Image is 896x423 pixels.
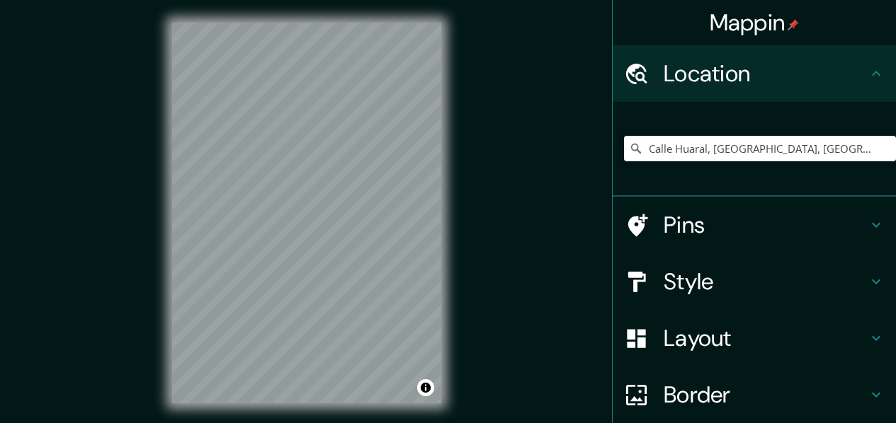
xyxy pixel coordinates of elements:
[417,379,434,396] button: Toggle attribution
[664,59,868,88] h4: Location
[664,211,868,239] h4: Pins
[613,197,896,253] div: Pins
[664,324,868,352] h4: Layout
[664,381,868,409] h4: Border
[710,8,800,37] h4: Mappin
[613,366,896,423] div: Border
[613,45,896,102] div: Location
[664,267,868,296] h4: Style
[788,19,799,30] img: pin-icon.png
[172,23,441,403] canvas: Map
[613,310,896,366] div: Layout
[613,253,896,310] div: Style
[624,136,896,161] input: Pick your city or area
